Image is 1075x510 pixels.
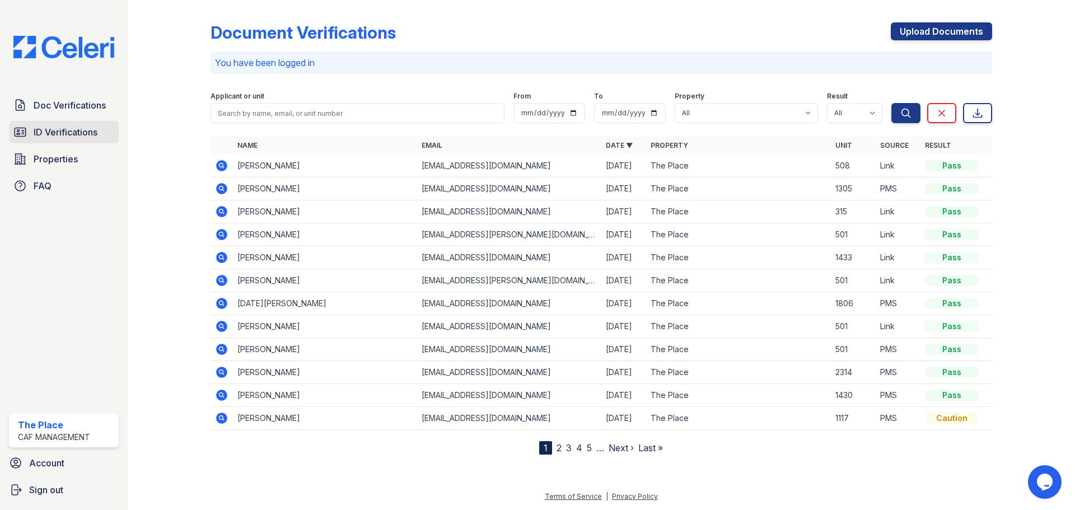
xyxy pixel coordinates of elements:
td: [PERSON_NAME] [233,155,417,177]
label: From [513,92,531,101]
td: [EMAIL_ADDRESS][DOMAIN_NAME] [417,155,601,177]
span: Account [29,456,64,470]
td: Link [876,315,920,338]
a: Name [237,141,258,149]
td: The Place [646,384,830,407]
div: CAF Management [18,432,90,443]
td: [PERSON_NAME] [233,269,417,292]
td: 1806 [831,292,876,315]
a: Property [651,141,688,149]
a: ID Verifications [9,121,119,143]
input: Search by name, email, or unit number [211,103,504,123]
a: Sign out [4,479,123,501]
div: Caution [925,413,979,424]
td: PMS [876,361,920,384]
td: [DATE] [601,155,646,177]
a: Date ▼ [606,141,633,149]
span: FAQ [34,179,52,193]
iframe: chat widget [1028,465,1064,499]
td: [EMAIL_ADDRESS][PERSON_NAME][DOMAIN_NAME] [417,223,601,246]
td: [PERSON_NAME] [233,315,417,338]
td: Link [876,155,920,177]
a: Unit [835,141,852,149]
td: [PERSON_NAME] [233,246,417,269]
td: 1305 [831,177,876,200]
div: Pass [925,390,979,401]
a: 5 [587,442,592,453]
td: The Place [646,155,830,177]
div: The Place [18,418,90,432]
div: Pass [925,183,979,194]
div: Pass [925,344,979,355]
a: Privacy Policy [612,492,658,500]
div: Document Verifications [211,22,396,43]
a: 3 [566,442,572,453]
td: The Place [646,407,830,430]
td: 1433 [831,246,876,269]
td: 508 [831,155,876,177]
td: [DATE] [601,177,646,200]
td: The Place [646,223,830,246]
td: PMS [876,384,920,407]
div: Pass [925,206,979,217]
td: The Place [646,200,830,223]
a: Properties [9,148,119,170]
td: The Place [646,246,830,269]
td: [EMAIL_ADDRESS][DOMAIN_NAME] [417,177,601,200]
span: Doc Verifications [34,99,106,112]
td: 315 [831,200,876,223]
td: [DATE] [601,315,646,338]
td: [DATE] [601,361,646,384]
td: [DATE] [601,200,646,223]
div: 1 [539,441,552,455]
td: [DATE] [601,269,646,292]
td: [DATE] [601,407,646,430]
td: [EMAIL_ADDRESS][DOMAIN_NAME] [417,200,601,223]
img: CE_Logo_Blue-a8612792a0a2168367f1c8372b55b34899dd931a85d93a1a3d3e32e68fde9ad4.png [4,36,123,58]
a: Terms of Service [545,492,602,500]
a: 4 [576,442,582,453]
div: Pass [925,252,979,263]
td: [PERSON_NAME] [233,338,417,361]
div: Pass [925,321,979,332]
td: The Place [646,361,830,384]
td: Link [876,223,920,246]
td: Link [876,269,920,292]
td: 2314 [831,361,876,384]
td: The Place [646,269,830,292]
td: [EMAIL_ADDRESS][DOMAIN_NAME] [417,338,601,361]
td: 501 [831,223,876,246]
div: Pass [925,229,979,240]
td: PMS [876,292,920,315]
td: 1430 [831,384,876,407]
span: Properties [34,152,78,166]
td: 501 [831,338,876,361]
td: The Place [646,315,830,338]
div: Pass [925,298,979,309]
td: [DATE] [601,292,646,315]
td: [DATE] [601,246,646,269]
td: PMS [876,407,920,430]
a: Upload Documents [891,22,992,40]
td: The Place [646,292,830,315]
td: [DATE] [601,223,646,246]
td: [DATE] [601,384,646,407]
td: PMS [876,177,920,200]
a: Result [925,141,951,149]
div: | [606,492,608,500]
td: The Place [646,338,830,361]
a: Doc Verifications [9,94,119,116]
td: [DATE][PERSON_NAME] [233,292,417,315]
td: [PERSON_NAME] [233,407,417,430]
td: [EMAIL_ADDRESS][DOMAIN_NAME] [417,361,601,384]
td: [PERSON_NAME] [233,361,417,384]
td: 501 [831,269,876,292]
span: … [596,441,604,455]
label: Applicant or unit [211,92,264,101]
td: [PERSON_NAME] [233,223,417,246]
a: Next › [609,442,634,453]
a: 2 [557,442,562,453]
td: Link [876,246,920,269]
td: [PERSON_NAME] [233,384,417,407]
